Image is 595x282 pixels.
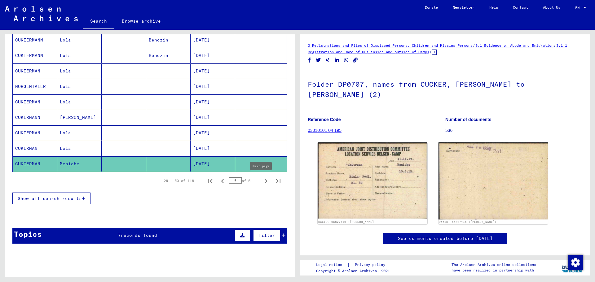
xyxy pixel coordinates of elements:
button: First page [204,175,216,187]
mat-cell: CUKERMANN [13,110,57,125]
mat-cell: MORGENTALER [13,79,57,94]
img: 001.jpg [318,142,427,219]
div: | [316,262,393,268]
mat-cell: CUKERMAN [13,141,57,156]
p: have been realized in partnership with [452,267,536,273]
mat-cell: Lola [57,125,102,141]
span: / [429,49,432,54]
button: Filter [253,229,280,241]
mat-cell: [DATE] [191,48,235,63]
mat-cell: CUKIERMANN [13,48,57,63]
mat-cell: CUKIERMAN [13,156,57,171]
button: Share on LinkedIn [334,56,340,64]
mat-cell: CUKIERMAN [13,63,57,79]
mat-cell: Bendzin [146,33,191,48]
img: Zustimmung ändern [568,255,583,270]
div: 26 – 50 of 118 [164,178,194,184]
mat-cell: CUKIERMANN [13,33,57,48]
a: DocID: 66827416 ([PERSON_NAME]) [318,220,376,223]
p: The Arolsen Archives online collections [452,262,536,267]
button: Last page [272,175,284,187]
a: Browse archive [114,14,168,28]
button: Share on Facebook [306,56,313,64]
mat-cell: [DATE] [191,33,235,48]
p: Copyright © Arolsen Archives, 2021 [316,268,393,274]
p: 536 [445,127,583,134]
button: Copy link [352,56,359,64]
mat-cell: CUKIERMAN [13,125,57,141]
mat-cell: [DATE] [191,125,235,141]
a: DocID: 66827416 ([PERSON_NAME]) [439,220,496,223]
mat-cell: Lola [57,79,102,94]
mat-cell: Lola [57,48,102,63]
button: Previous page [216,175,229,187]
a: Privacy policy [350,262,393,268]
span: Filter [258,232,275,238]
mat-select-trigger: EN [575,5,580,10]
button: Share on WhatsApp [343,56,350,64]
a: See comments created before [DATE] [398,235,493,242]
button: Show all search results [12,193,90,204]
mat-cell: [DATE] [191,141,235,156]
mat-cell: [DATE] [191,110,235,125]
a: Search [83,14,114,30]
b: Reference Code [308,117,341,122]
img: 002.jpg [439,142,548,219]
mat-cell: [PERSON_NAME] [57,110,102,125]
button: Share on Xing [324,56,331,64]
mat-cell: Meniche [57,156,102,171]
mat-cell: [DATE] [191,94,235,110]
mat-cell: Lola [57,33,102,48]
mat-cell: Lola [57,94,102,110]
a: Legal notice [316,262,347,268]
span: Show all search results [18,196,82,201]
span: / [473,42,475,48]
mat-cell: [DATE] [191,79,235,94]
button: Share on Twitter [315,56,322,64]
span: 7 [118,232,121,238]
mat-cell: [DATE] [191,63,235,79]
mat-cell: Bendzin [146,48,191,63]
div: Topics [14,228,42,240]
a: 03010101 04 195 [308,128,342,133]
a: 3.1 Evidence of Abode and Emigration [475,43,553,48]
mat-cell: CUKIERMAN [13,94,57,110]
img: Arolsen_neg.svg [5,6,78,21]
span: records found [121,232,157,238]
span: / [553,42,556,48]
h1: Folder DP0707, names from CUCKER, [PERSON_NAME] to [PERSON_NAME] (2) [308,70,583,107]
mat-cell: Lola [57,141,102,156]
div: of 5 [229,178,260,184]
img: yv_logo.png [561,260,584,275]
a: 3 Registrations and Files of Displaced Persons, Children and Missing Persons [308,43,473,48]
b: Number of documents [445,117,491,122]
mat-cell: Lola [57,63,102,79]
button: Next page [260,175,272,187]
mat-cell: [DATE] [191,156,235,171]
